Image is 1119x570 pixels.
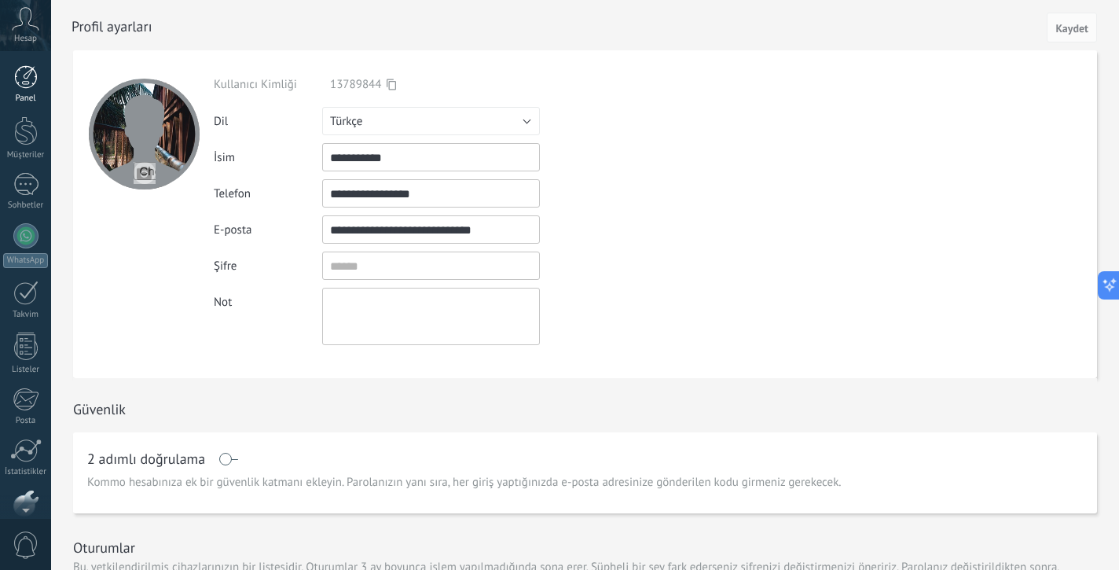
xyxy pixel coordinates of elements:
[214,114,322,129] div: Dil
[1055,23,1088,34] span: Kaydet
[3,310,49,320] div: Takvim
[322,107,540,135] button: Türkçe
[330,77,381,92] span: 13789844
[3,253,48,268] div: WhatsApp
[87,475,842,491] span: Kommo hesabınıza ek bir güvenlik katmanı ekleyin. Parolanızın yanı sıra, her giriş yaptığınızda e...
[3,467,49,477] div: İstatistikler
[214,222,322,237] div: E-posta
[214,150,322,165] div: İsim
[1047,13,1097,42] button: Kaydet
[3,150,49,160] div: Müşteriler
[214,259,322,274] div: Şifre
[214,77,322,92] div: Kullanıcı Kimliği
[73,400,126,418] h1: Güvenlik
[3,365,49,375] div: Listeler
[3,200,49,211] div: Sohbetler
[3,416,49,426] div: Posta
[214,186,322,201] div: Telefon
[3,94,49,104] div: Panel
[330,114,362,129] span: Türkçe
[214,288,322,310] div: Not
[73,539,135,557] h1: Oturumlar
[14,34,37,44] span: Hesap
[87,453,205,465] h1: 2 adımlı doğrulama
